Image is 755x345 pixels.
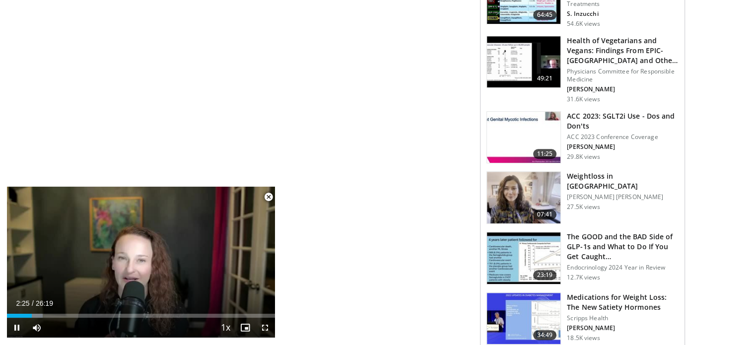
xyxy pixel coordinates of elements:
span: / [32,299,34,307]
span: 26:19 [36,299,53,307]
p: Endocrinology 2024 Year in Review [567,264,679,272]
p: [PERSON_NAME] [567,324,679,332]
a: 07:41 Weightloss in [GEOGRAPHIC_DATA] [PERSON_NAME] [PERSON_NAME] 27.5K views [486,171,679,224]
h3: The GOOD and the BAD Side of GLP-1s and What to Do If You Get Caught… [567,232,679,262]
a: 34:49 Medications for Weight Loss: The New Satiety Hormones Scripps Health [PERSON_NAME] 18.5K views [486,292,679,345]
button: Close [259,187,278,207]
span: 23:19 [533,270,557,280]
p: 29.8K views [567,153,600,161]
p: [PERSON_NAME] [567,143,679,151]
p: 54.6K views [567,20,600,28]
p: 27.5K views [567,203,600,211]
button: Pause [7,318,27,338]
img: 9983fed1-7565-45be-8934-aef1103ce6e2.150x105_q85_crop-smart_upscale.jpg [487,172,560,223]
button: Enable picture-in-picture mode [235,318,255,338]
h3: Health of Vegetarians and Vegans: Findings From EPIC-[GEOGRAPHIC_DATA] and Othe… [567,36,679,66]
h3: Medications for Weight Loss: The New Satiety Hormones [567,292,679,312]
p: Scripps Health [567,314,679,322]
button: Playback Rate [215,318,235,338]
div: Progress Bar [7,314,275,318]
span: 2:25 [16,299,29,307]
button: Fullscreen [255,318,275,338]
a: 11:25 ACC 2023: SGLT2i Use - Dos and Don'ts ACC 2023 Conference Coverage [PERSON_NAME] 29.8K views [486,111,679,164]
button: Mute [27,318,47,338]
img: 9258cdf1-0fbf-450b-845f-99397d12d24a.150x105_q85_crop-smart_upscale.jpg [487,112,560,163]
p: [PERSON_NAME] [PERSON_NAME] [567,193,679,201]
span: 49:21 [533,73,557,83]
h3: ACC 2023: SGLT2i Use - Dos and Don'ts [567,111,679,131]
a: 23:19 The GOOD and the BAD Side of GLP-1s and What to Do If You Get Caught… Endocrinology 2024 Ye... [486,232,679,284]
p: ACC 2023 Conference Coverage [567,133,679,141]
img: 756cb5e3-da60-49d4-af2c-51c334342588.150x105_q85_crop-smart_upscale.jpg [487,232,560,284]
h3: Weightloss in [GEOGRAPHIC_DATA] [567,171,679,191]
video-js: Video Player [7,187,275,338]
p: 31.6K views [567,95,600,103]
p: 12.7K views [567,274,600,281]
p: S. Inzucchi [567,10,679,18]
img: 606f2b51-b844-428b-aa21-8c0c72d5a896.150x105_q85_crop-smart_upscale.jpg [487,36,560,88]
p: [PERSON_NAME] [567,85,679,93]
p: Physicians Committee for Responsible Medicine [567,68,679,83]
a: 49:21 Health of Vegetarians and Vegans: Findings From EPIC-[GEOGRAPHIC_DATA] and Othe… Physicians... [486,36,679,103]
p: 18.5K views [567,334,600,342]
img: 07e42906-ef03-456f-8d15-f2a77df6705a.150x105_q85_crop-smart_upscale.jpg [487,293,560,345]
span: 34:49 [533,330,557,340]
span: 07:41 [533,209,557,219]
span: 11:25 [533,149,557,159]
span: 64:45 [533,10,557,20]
